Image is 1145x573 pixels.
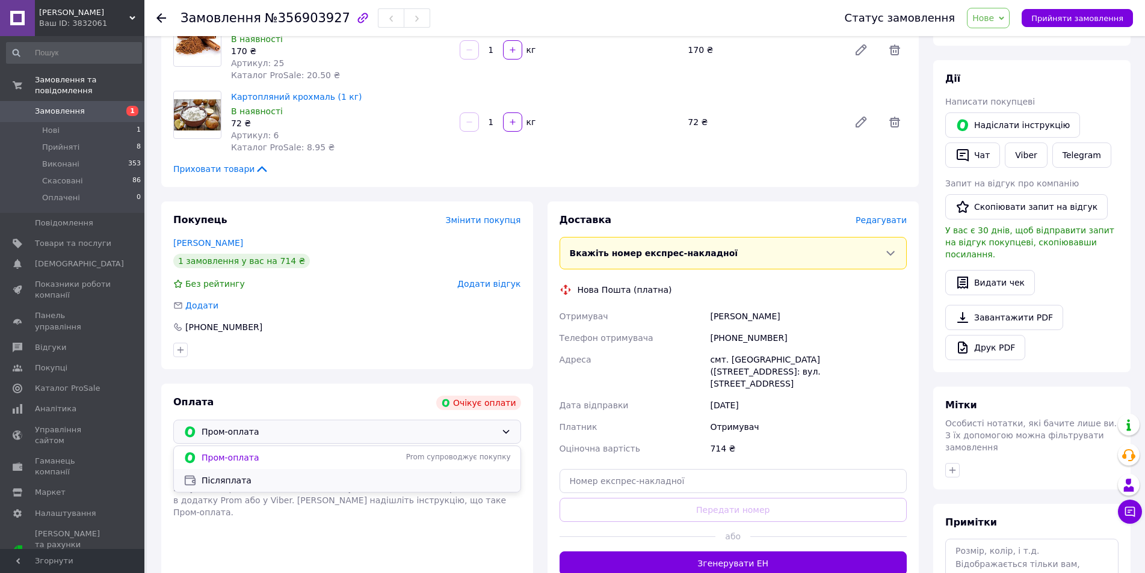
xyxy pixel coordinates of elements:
[945,516,997,528] span: Примітки
[35,238,111,249] span: Товари та послуги
[39,18,144,29] div: Ваш ID: 3832061
[945,270,1035,295] button: Видати чек
[708,349,909,394] div: смт. [GEOGRAPHIC_DATA] ([STREET_ADDRESS]: вул. [STREET_ADDRESS]
[185,301,218,310] span: Додати
[35,383,100,394] span: Каталог ProSale
[1118,500,1142,524] button: Чат з покупцем
[708,327,909,349] div: [PHONE_NUMBER]
[126,106,138,116] span: 1
[945,112,1080,138] button: Надіслати інструкцію
[231,142,335,152] span: Каталог ProSale: 8.95 ₴
[945,399,977,411] span: Мітки
[231,70,340,80] span: Каталог ProSale: 20.50 ₴
[560,311,608,321] span: Отримувач
[1031,14,1123,23] span: Прийняти замовлення
[883,110,907,134] span: Видалити
[173,238,243,248] a: [PERSON_NAME]
[575,284,675,296] div: Нова Пошта (платна)
[35,487,66,498] span: Маркет
[457,279,520,289] span: Додати відгук
[383,452,511,462] span: Prom супроводжує покупку
[173,396,214,408] span: Оплата
[35,529,111,572] span: [PERSON_NAME] та рахунки
[35,218,93,228] span: Повідомлення
[945,179,1079,188] span: Запит на відгук про компанію
[972,13,994,23] span: Нове
[137,125,141,136] span: 1
[708,416,909,438] div: Отримувач
[42,142,79,153] span: Прийняті
[35,403,76,414] span: Аналітика
[945,225,1114,259] span: У вас є 30 днів, щоб відправити запит на відгук покупцеві, скопіювавши посилання.
[231,117,450,129] div: 72 ₴
[35,456,111,477] span: Гаманець компанії
[945,335,1025,360] a: Друк PDF
[231,58,284,68] span: Артикул: 25
[523,44,537,56] div: кг
[945,418,1117,452] span: Особисті нотатки, які бачите лише ви. З їх допомогою можна фільтрувати замовлення
[1005,142,1047,168] a: Viber
[560,400,629,410] span: Дата відправки
[560,355,591,364] span: Адреса
[173,214,227,225] span: Покупець
[436,396,521,410] div: Очікує оплати
[42,192,80,203] span: Оплачені
[202,474,511,486] span: Післяплата
[202,425,496,438] span: Пром-оплата
[174,20,221,65] img: Кориця мелена (1 кг)
[1022,9,1133,27] button: Прийняти замовлення
[35,279,111,301] span: Показники роботи компанії
[35,342,66,353] span: Відгуки
[708,438,909,459] div: 714 ₴
[128,159,141,170] span: 353
[185,279,245,289] span: Без рейтингу
[446,215,521,225] span: Змінити покупця
[708,394,909,416] div: [DATE]
[683,41,844,58] div: 170 ₴
[560,469,907,493] input: Номер експрес-накладної
[570,248,738,258] span: Вкажіть номер експрес-накладної
[849,38,873,62] a: Редагувати
[173,163,269,175] span: Приховати товари
[42,176,83,186] span: Скасовані
[560,422,597,432] span: Платник
[137,192,141,203] span: 0
[39,7,129,18] span: ФОП Михальов В.І.
[174,99,221,130] img: Картопляний крохмаль (1 кг)
[132,176,141,186] span: 86
[945,97,1035,106] span: Написати покупцеві
[265,11,350,25] span: №356903927
[1052,142,1111,168] a: Telegram
[35,75,144,96] span: Замовлення та повідомлення
[683,114,844,130] div: 72 ₴
[173,254,310,268] div: 1 замовлення у вас на 714 ₴
[202,452,378,464] span: Пром-оплата
[849,110,873,134] a: Редагувати
[231,130,279,140] span: Артикул: 6
[137,142,141,153] span: 8
[856,215,907,225] span: Редагувати
[231,34,283,44] span: В наявності
[42,159,79,170] span: Виконані
[42,125,60,136] span: Нові
[35,363,67,373] span: Покупці
[560,214,612,225] span: Доставка
[6,42,142,64] input: Пошук
[35,310,111,332] span: Панель управління
[560,333,653,343] span: Телефон отримувача
[945,142,1000,168] button: Чат
[845,12,955,24] div: Статус замовлення
[173,483,519,517] span: Покупець отримає посилання на оплату цього замовлення через сповіщення в додатку Prom або у Viber...
[715,530,750,542] span: або
[231,92,362,102] a: Картопляний крохмаль (1 кг)
[523,116,537,128] div: кг
[945,194,1108,219] button: Скопіювати запит на відгук
[945,305,1063,330] a: Завантажити PDF
[560,444,640,453] span: Оціночна вартість
[35,508,96,519] span: Налаштування
[35,424,111,446] span: Управління сайтом
[231,45,450,57] div: 170 ₴
[181,11,261,25] span: Замовлення
[231,106,283,116] span: В наявності
[184,321,264,333] div: [PHONE_NUMBER]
